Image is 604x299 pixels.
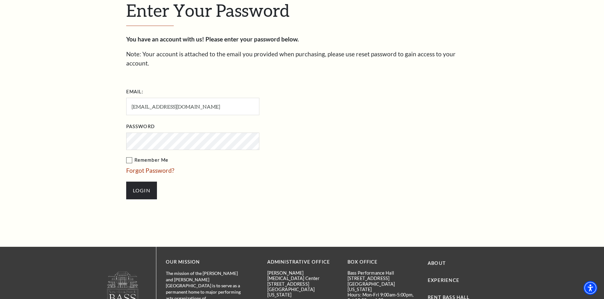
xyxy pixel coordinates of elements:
[267,258,338,266] p: Administrative Office
[267,270,338,281] p: [PERSON_NAME][MEDICAL_DATA] Center
[267,281,338,287] p: [STREET_ADDRESS]
[126,35,204,43] strong: You have an account with us!
[166,258,245,266] p: OUR MISSION
[126,167,174,174] a: Forgot Password?
[347,281,418,292] p: [GEOGRAPHIC_DATA][US_STATE]
[267,287,338,298] p: [GEOGRAPHIC_DATA][US_STATE]
[126,156,323,164] label: Remember Me
[126,123,155,131] label: Password
[347,276,418,281] p: [STREET_ADDRESS]
[126,88,144,96] label: Email:
[126,50,478,68] p: Note: Your account is attached to the email you provided when purchasing, please use reset passwo...
[126,98,259,115] input: Required
[347,270,418,276] p: Bass Performance Hall
[428,277,459,283] a: Experience
[347,258,418,266] p: BOX OFFICE
[126,182,157,199] input: Submit button
[205,35,299,43] strong: Please enter your password below.
[583,281,597,295] div: Accessibility Menu
[428,260,446,266] a: About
